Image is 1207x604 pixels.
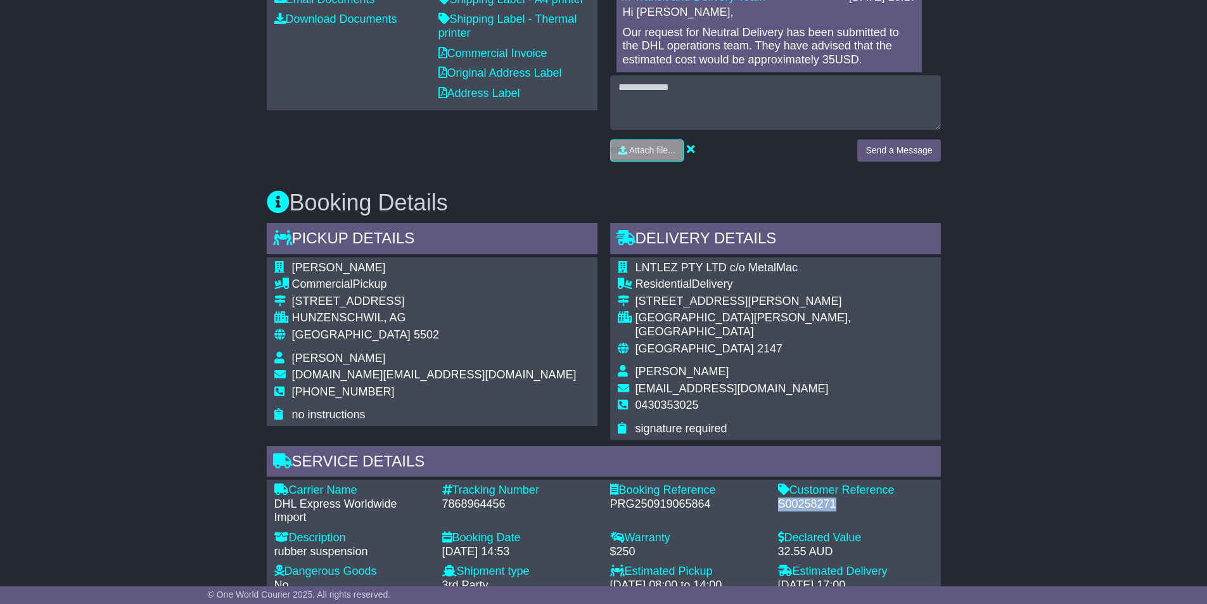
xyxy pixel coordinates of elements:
div: Warranty [610,531,765,545]
span: 5502 [414,328,439,341]
div: Service Details [267,446,941,480]
span: © One World Courier 2025. All rights reserved. [208,589,391,600]
div: [GEOGRAPHIC_DATA][PERSON_NAME], [GEOGRAPHIC_DATA] [635,311,933,338]
div: Booking Date [442,531,597,545]
a: Address Label [438,87,520,100]
a: Original Address Label [438,67,562,79]
span: Residential [635,278,692,290]
span: LNTLEZ PTY LTD c/o MetalMac [635,261,798,274]
div: 32.55 AUD [778,545,933,559]
div: Tracking Number [442,484,597,498]
div: Customer Reference [778,484,933,498]
button: Send a Message [857,139,940,162]
div: Pickup [292,278,577,292]
div: HUNZENSCHWIL, AG [292,311,577,325]
span: signature required [635,422,727,435]
span: Commercial [292,278,353,290]
span: [PHONE_NUMBER] [292,385,395,398]
div: Delivery [635,278,933,292]
div: PRG250919065864 [610,498,765,511]
div: Estimated Pickup [610,565,765,579]
div: [STREET_ADDRESS] [292,295,577,309]
span: No [274,579,289,591]
div: rubber suspension [274,545,430,559]
span: [PERSON_NAME] [292,352,386,364]
h3: Booking Details [267,190,941,215]
p: Our request for Neutral Delivery has been submitted to the DHL operations team. They have advised... [623,26,916,67]
span: [DOMAIN_NAME][EMAIL_ADDRESS][DOMAIN_NAME] [292,368,577,381]
div: S00258271 [778,498,933,511]
a: Commercial Invoice [438,47,547,60]
span: [GEOGRAPHIC_DATA] [635,342,754,355]
div: Estimated Delivery [778,565,933,579]
div: Dangerous Goods [274,565,430,579]
span: [PERSON_NAME] [635,365,729,378]
div: 7868964456 [442,498,597,511]
span: 0430353025 [635,399,699,411]
span: [PERSON_NAME] [292,261,386,274]
span: no instructions [292,408,366,421]
div: Shipment type [442,565,597,579]
span: 2147 [757,342,782,355]
div: Delivery Details [610,223,941,257]
div: $250 [610,545,765,559]
span: [GEOGRAPHIC_DATA] [292,328,411,341]
div: DHL Express Worldwide Import [274,498,430,525]
div: [DATE] 14:53 [442,545,597,559]
span: 3rd Party [442,579,489,591]
a: Download Documents [274,13,397,25]
span: [EMAIL_ADDRESS][DOMAIN_NAME] [635,382,829,395]
div: [DATE] 08:00 to 14:00 [610,579,765,593]
div: Booking Reference [610,484,765,498]
div: Declared Value [778,531,933,545]
p: Hi [PERSON_NAME], [623,6,916,20]
div: Description [274,531,430,545]
div: Carrier Name [274,484,430,498]
a: Shipping Label - Thermal printer [438,13,577,39]
div: [STREET_ADDRESS][PERSON_NAME] [635,295,933,309]
div: [DATE] 17:00 [778,579,933,593]
div: Pickup Details [267,223,597,257]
